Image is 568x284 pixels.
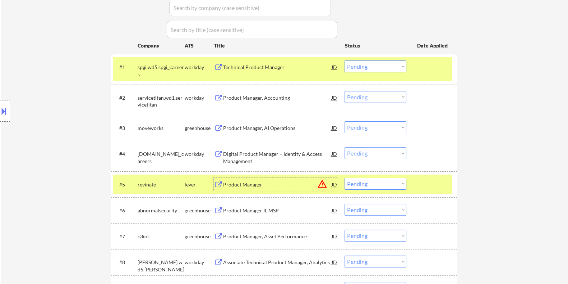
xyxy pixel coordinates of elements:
[137,94,184,108] div: servicetitan.wd1.servicetitan
[223,150,331,164] div: Digital Product Manager – Identity & Access Management
[417,42,448,49] div: Date Applied
[223,233,331,240] div: Product Manager, Asset Performance
[331,204,338,217] div: JD
[137,150,184,164] div: [DOMAIN_NAME]_careers
[214,42,338,49] div: Title
[137,125,184,132] div: moveworks
[184,64,214,71] div: workday
[223,181,331,188] div: Product Manager
[184,233,214,240] div: greenhouse
[184,259,214,266] div: workday
[184,94,214,102] div: workday
[167,21,337,38] input: Search by title (case sensitive)
[184,150,214,158] div: workday
[119,181,131,188] div: #5
[331,147,338,160] div: JD
[223,259,331,266] div: Associate Technical Product Manager, Analytics
[223,94,331,102] div: Product Manager, Accounting
[119,259,131,266] div: #8
[331,178,338,191] div: JD
[137,42,184,49] div: Company
[331,256,338,269] div: JD
[137,181,184,188] div: revinate
[137,64,184,78] div: spgi.wd5.spgi_careers
[184,42,214,49] div: ATS
[137,259,184,273] div: [PERSON_NAME].wd5.[PERSON_NAME]
[137,233,184,240] div: c3iot
[119,207,131,214] div: #6
[331,60,338,73] div: JD
[223,125,331,132] div: Product Manager, AI Operations
[119,233,131,240] div: #7
[223,64,331,71] div: Technical Product Manager
[345,39,406,52] div: Status
[223,207,331,214] div: Product Manager II, MSP
[331,121,338,134] div: JD
[137,207,184,214] div: abnormalsecurity
[317,179,327,189] button: warning_amber
[184,207,214,214] div: greenhouse
[331,91,338,104] div: JD
[331,230,338,243] div: JD
[184,181,214,188] div: lever
[184,125,214,132] div: greenhouse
